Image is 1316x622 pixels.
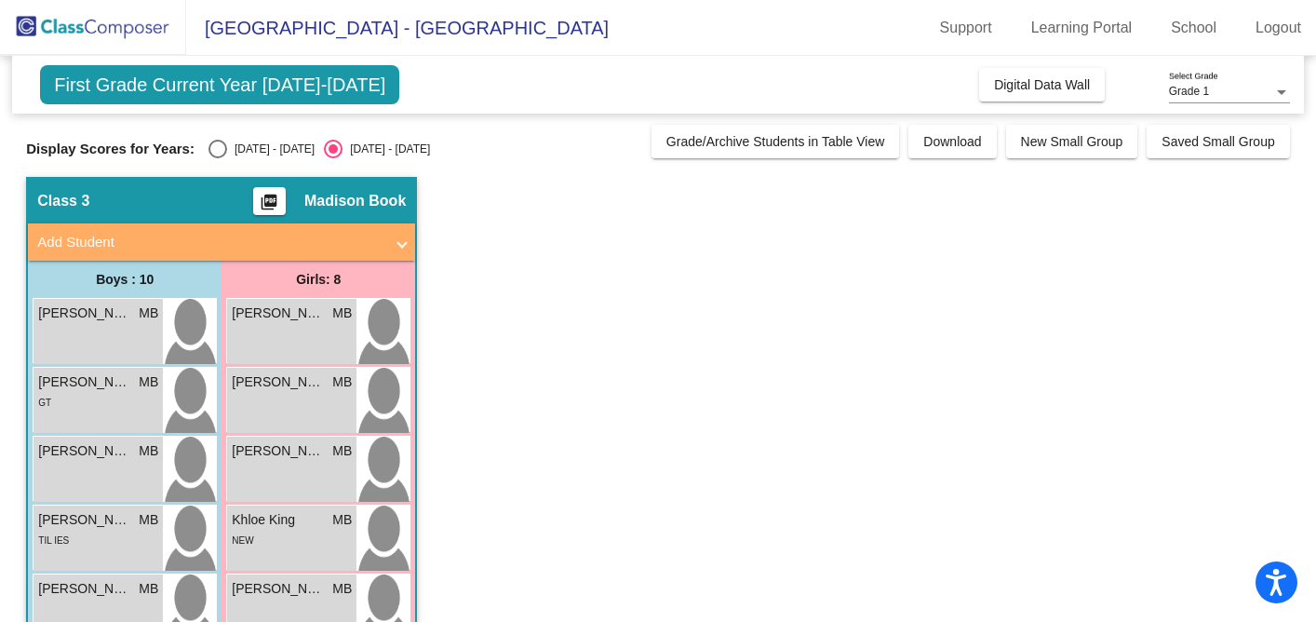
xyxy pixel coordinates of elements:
[38,372,131,392] span: [PERSON_NAME] [PERSON_NAME]
[38,441,131,461] span: [PERSON_NAME] [PERSON_NAME]
[908,125,996,158] button: Download
[332,510,352,530] span: MB
[38,535,69,546] span: TIL IES
[332,304,352,323] span: MB
[994,77,1090,92] span: Digital Data Wall
[1016,13,1148,43] a: Learning Portal
[26,141,195,157] span: Display Scores for Years:
[38,398,51,408] span: GT
[139,579,158,599] span: MB
[37,232,383,253] mat-panel-title: Add Student
[1162,134,1274,149] span: Saved Small Group
[1021,134,1123,149] span: New Small Group
[923,134,981,149] span: Download
[232,304,325,323] span: [PERSON_NAME]
[332,441,352,461] span: MB
[1241,13,1316,43] a: Logout
[232,535,253,546] span: NEW
[38,579,131,599] span: [PERSON_NAME]
[40,65,399,104] span: First Grade Current Year [DATE]-[DATE]
[232,441,325,461] span: [PERSON_NAME]
[1169,85,1209,98] span: Grade 1
[227,141,315,157] div: [DATE] - [DATE]
[979,68,1105,101] button: Digital Data Wall
[1006,125,1138,158] button: New Small Group
[232,372,325,392] span: [PERSON_NAME]
[38,304,131,323] span: [PERSON_NAME]
[258,193,280,219] mat-icon: picture_as_pdf
[139,304,158,323] span: MB
[222,261,415,298] div: Girls: 8
[1147,125,1289,158] button: Saved Small Group
[253,187,286,215] button: Print Students Details
[332,579,352,599] span: MB
[139,510,158,530] span: MB
[208,140,430,158] mat-radio-group: Select an option
[332,372,352,392] span: MB
[1156,13,1231,43] a: School
[28,223,415,261] mat-expansion-panel-header: Add Student
[342,141,430,157] div: [DATE] - [DATE]
[304,192,406,210] span: Madison Book
[925,13,1007,43] a: Support
[666,134,885,149] span: Grade/Archive Students in Table View
[37,192,89,210] span: Class 3
[232,579,325,599] span: [PERSON_NAME]
[28,261,222,298] div: Boys : 10
[139,441,158,461] span: MB
[186,13,609,43] span: [GEOGRAPHIC_DATA] - [GEOGRAPHIC_DATA]
[38,510,131,530] span: [PERSON_NAME]
[139,372,158,392] span: MB
[651,125,900,158] button: Grade/Archive Students in Table View
[232,510,325,530] span: Khloe King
